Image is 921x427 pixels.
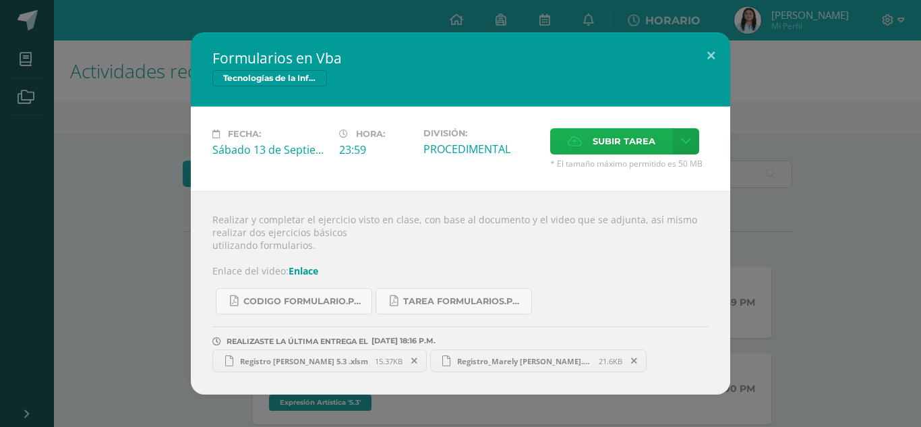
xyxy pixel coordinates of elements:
span: CODIGO formulario.pdf [243,296,365,307]
label: División: [423,128,539,138]
button: Close (Esc) [692,32,730,78]
span: Remover entrega [403,353,426,368]
span: Hora: [356,129,385,139]
h2: Formularios en Vba [212,49,709,67]
div: Sábado 13 de Septiembre [212,142,328,157]
span: Tecnologías de la Información y Comunicación 5 [212,70,327,86]
span: 21.6KB [599,356,622,366]
span: Fecha: [228,129,261,139]
div: PROCEDIMENTAL [423,142,539,156]
a: Enlace [289,264,318,277]
span: Remover entrega [623,353,646,368]
span: * El tamaño máximo permitido es 50 MB [550,158,709,169]
span: Subir tarea [593,129,655,154]
a: CODIGO formulario.pdf [216,288,372,314]
a: Registro [PERSON_NAME] 5.3 .xlsm 15.37KB [212,349,427,372]
div: 23:59 [339,142,413,157]
span: Registro [PERSON_NAME] 5.3 .xlsm [233,356,375,366]
span: [DATE] 18:16 P.M. [368,341,436,341]
span: 15.37KB [375,356,403,366]
a: Registro_Marely [PERSON_NAME].xlsm 21.6KB [430,349,647,372]
span: REALIZASTE LA ÚLTIMA ENTREGA EL [227,337,368,346]
span: Tarea formularios.pdf [403,296,525,307]
div: Realizar y completar el ejercicio visto en clase, con base al documento y el video que se adjunta... [191,191,730,395]
a: Tarea formularios.pdf [376,288,532,314]
span: Registro_Marely [PERSON_NAME].xlsm [450,356,599,366]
